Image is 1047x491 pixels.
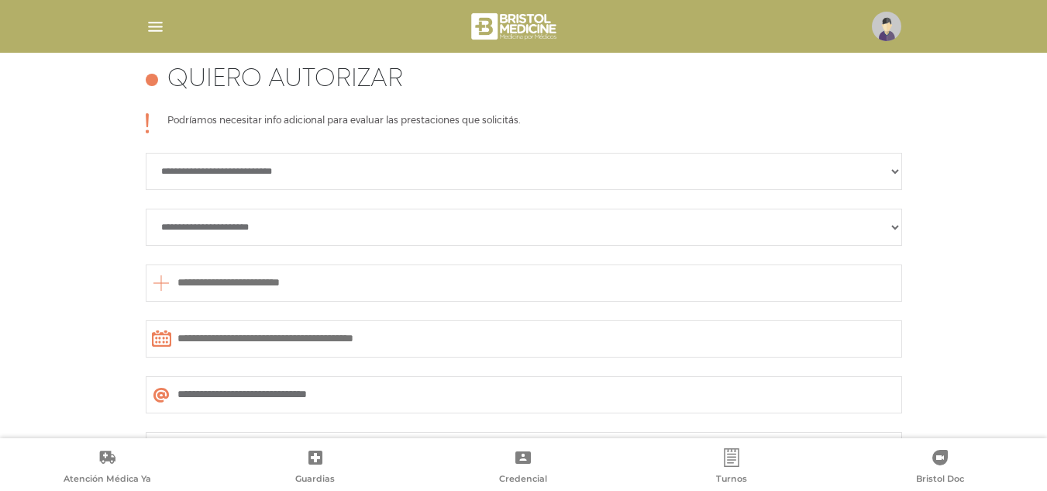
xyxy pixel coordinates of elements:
span: Atención Médica Ya [64,473,151,487]
p: Podríamos necesitar info adicional para evaluar las prestaciones que solicitás. [167,113,520,133]
a: Bristol Doc [835,448,1044,488]
span: Credencial [499,473,547,487]
a: Guardias [212,448,420,488]
img: bristol-medicine-blanco.png [469,8,561,45]
a: Atención Médica Ya [3,448,212,488]
span: Bristol Doc [916,473,964,487]
h4: Quiero autorizar [167,65,403,95]
span: Guardias [295,473,335,487]
img: Cober_menu-lines-white.svg [146,17,165,36]
span: Turnos [716,473,747,487]
a: Credencial [419,448,628,488]
img: profile-placeholder.svg [872,12,901,41]
a: Turnos [628,448,836,488]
